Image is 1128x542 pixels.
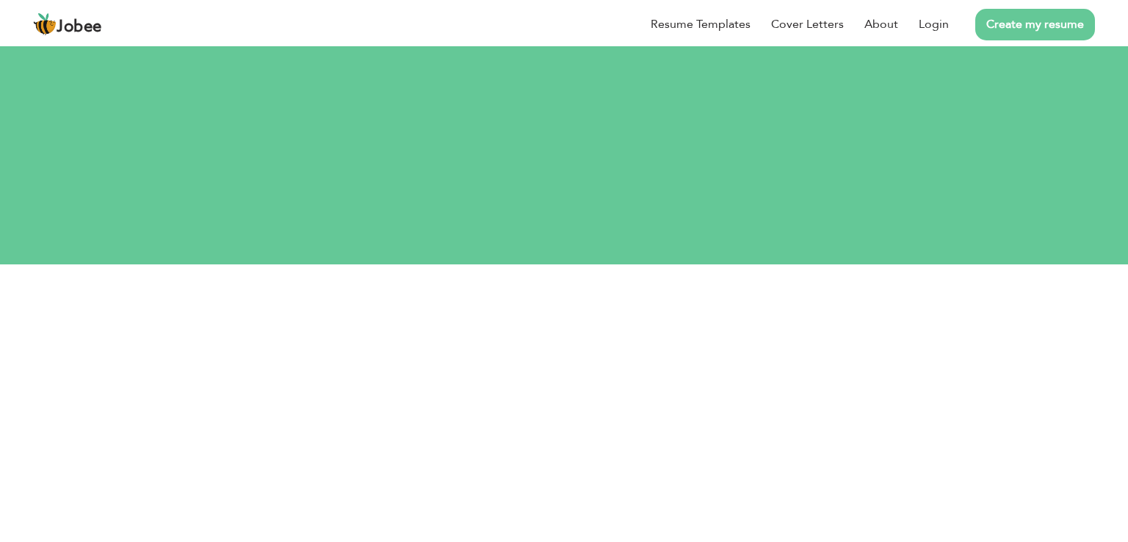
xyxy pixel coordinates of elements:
[919,15,949,33] a: Login
[57,19,102,35] span: Jobee
[651,15,751,33] a: Resume Templates
[33,12,102,36] a: Jobee
[33,12,57,36] img: jobee.io
[975,9,1095,40] a: Create my resume
[864,15,898,33] a: About
[771,15,844,33] a: Cover Letters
